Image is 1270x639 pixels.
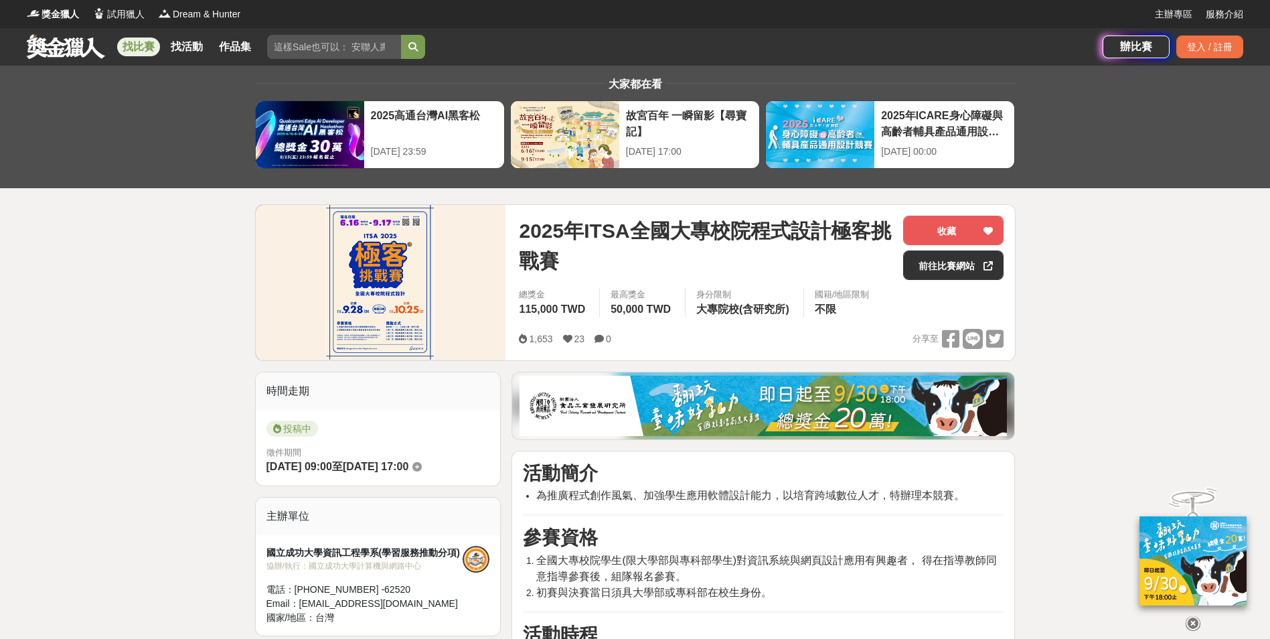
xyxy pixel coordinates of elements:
[117,38,160,56] a: 找比賽
[332,461,343,472] span: 至
[256,498,501,535] div: 主辦單位
[626,145,752,159] div: [DATE] 17:00
[529,334,552,344] span: 1,653
[42,7,79,21] span: 獎金獵人
[520,376,1007,436] img: b0ef2173-5a9d-47ad-b0e3-de335e335c0a.jpg
[912,329,939,349] span: 分享至
[92,7,145,21] a: Logo試用獵人
[266,597,463,611] div: Email： [EMAIL_ADDRESS][DOMAIN_NAME]
[606,334,611,344] span: 0
[1206,7,1243,21] a: 服務介紹
[266,421,318,437] span: 投稿中
[165,38,208,56] a: 找活動
[523,463,598,484] strong: 活動簡介
[903,216,1004,245] button: 收藏
[107,7,145,21] span: 試用獵人
[315,612,334,623] span: 台灣
[1139,516,1247,606] img: ff197300-f8ee-455f-a0ae-06a3645bc375.jpg
[214,38,256,56] a: 作品集
[626,108,752,138] div: 故宮百年 一瞬留影【尋寶記】
[696,288,793,301] div: 身分限制
[881,145,1008,159] div: [DATE] 00:00
[256,205,506,360] img: Cover Image
[574,334,585,344] span: 23
[255,100,505,169] a: 2025高通台灣AI黑客松[DATE] 23:59
[158,7,171,20] img: Logo
[1155,7,1192,21] a: 主辦專區
[266,560,463,572] div: 協辦/執行： 國立成功大學計算機與網路中心
[27,7,40,20] img: Logo
[605,78,665,90] span: 大家都在看
[266,612,316,623] span: 國家/地區：
[256,372,501,410] div: 時間走期
[1176,35,1243,58] div: 登入 / 註冊
[536,490,965,501] span: 為推廣程式創作風氣、加強學生應用軟體設計能力，以培育跨域數位人才，特辦理本競賽。
[371,145,497,159] div: [DATE] 23:59
[158,7,240,21] a: LogoDream & Hunter
[519,216,892,276] span: 2025年ITSA全國大專校院程式設計極客挑戰賽
[765,100,1015,169] a: 2025年ICARE身心障礙與高齡者輔具產品通用設計競賽[DATE] 00:00
[1103,35,1170,58] a: 辦比賽
[815,303,836,315] span: 不限
[815,288,870,301] div: 國籍/地區限制
[523,527,598,548] strong: 參賽資格
[903,251,1004,280] a: 前往比賽網站
[266,546,463,560] div: 國立成功大學資訊工程學系(學習服務推動分項)
[611,288,674,301] span: 最高獎金
[371,108,497,138] div: 2025高通台灣AI黑客松
[519,288,588,301] span: 總獎金
[266,583,463,597] div: 電話： [PHONE_NUMBER] -62520
[536,555,996,582] span: 全國大專校院學生(限大學部與專科部學生)對資訊系統與網頁設計應用有興趣者， 得在指導教師同意指導參賽後，組隊報名參賽。
[266,461,332,472] span: [DATE] 09:00
[519,303,585,315] span: 115,000 TWD
[92,7,106,20] img: Logo
[611,303,671,315] span: 50,000 TWD
[536,587,772,598] span: 初賽與決賽當日須具大學部或專科部在校生身份。
[510,100,760,169] a: 故宮百年 一瞬留影【尋寶記】[DATE] 17:00
[267,35,401,59] input: 這樣Sale也可以： 安聯人壽創意銷售法募集
[266,447,301,457] span: 徵件期間
[343,461,408,472] span: [DATE] 17:00
[27,7,79,21] a: Logo獎金獵人
[696,303,789,315] span: 大專院校(含研究所)
[881,108,1008,138] div: 2025年ICARE身心障礙與高齡者輔具產品通用設計競賽
[173,7,240,21] span: Dream & Hunter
